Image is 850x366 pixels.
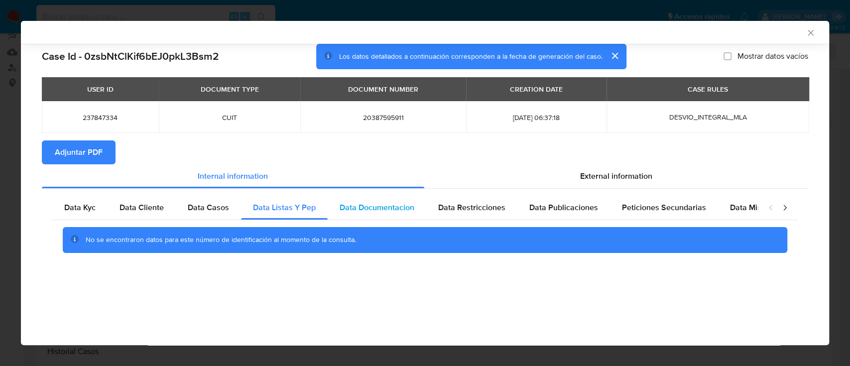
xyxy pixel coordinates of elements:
[438,202,505,213] span: Data Restricciones
[120,202,164,213] span: Data Cliente
[737,51,808,61] span: Mostrar datos vacíos
[52,196,758,220] div: Detailed internal info
[339,51,603,61] span: Los datos detallados a continuación corresponden a la fecha de generación del caso.
[21,21,829,345] div: closure-recommendation-modal
[478,113,595,122] span: [DATE] 06:37:18
[171,113,289,122] span: CUIT
[580,170,652,182] span: External information
[64,202,96,213] span: Data Kyc
[529,202,598,213] span: Data Publicaciones
[42,164,808,188] div: Detailed info
[603,44,626,68] button: cerrar
[81,81,120,98] div: USER ID
[806,28,815,37] button: Cerrar ventana
[42,140,116,164] button: Adjuntar PDF
[504,81,569,98] div: CREATION DATE
[669,112,747,122] span: DESVIO_INTEGRAL_MLA
[340,202,414,213] span: Data Documentacion
[188,202,229,213] span: Data Casos
[682,81,734,98] div: CASE RULES
[86,235,356,244] span: No se encontraron datos para este número de identificación al momento de la consulta.
[730,202,785,213] span: Data Minoridad
[253,202,316,213] span: Data Listas Y Pep
[195,81,265,98] div: DOCUMENT TYPE
[42,50,219,63] h2: Case Id - 0zsbNtClKif6bEJ0pkL3Bsm2
[198,170,268,182] span: Internal information
[55,141,103,163] span: Adjuntar PDF
[724,52,731,60] input: Mostrar datos vacíos
[622,202,706,213] span: Peticiones Secundarias
[54,113,147,122] span: 237847334
[312,113,454,122] span: 20387595911
[342,81,424,98] div: DOCUMENT NUMBER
